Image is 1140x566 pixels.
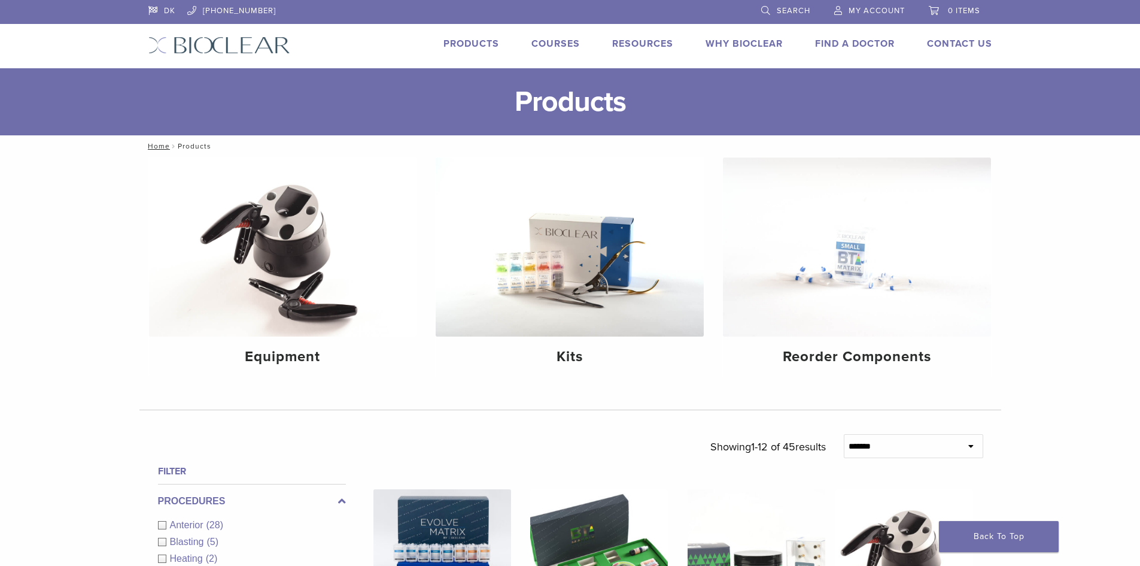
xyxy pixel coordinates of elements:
a: Equipment [149,158,417,376]
img: Bioclear [148,37,290,54]
span: / [170,143,178,149]
span: Anterior [170,520,206,530]
a: Contact Us [927,38,992,50]
img: Equipment [149,158,417,337]
a: Reorder Components [723,158,991,376]
span: (5) [206,537,218,547]
span: 0 items [948,6,980,16]
nav: Products [139,135,1001,157]
a: Kits [436,158,704,376]
h4: Equipment [159,346,408,368]
span: (2) [206,553,218,564]
a: Why Bioclear [706,38,783,50]
a: Back To Top [939,521,1059,552]
img: Kits [436,158,704,337]
span: (28) [206,520,223,530]
span: My Account [849,6,905,16]
label: Procedures [158,494,346,509]
a: Home [144,142,170,150]
span: Search [777,6,810,16]
span: Heating [170,553,206,564]
a: Find A Doctor [815,38,895,50]
h4: Filter [158,464,346,479]
a: Resources [612,38,673,50]
span: Blasting [170,537,207,547]
h4: Kits [445,346,694,368]
h4: Reorder Components [732,346,981,368]
a: Courses [531,38,580,50]
span: 1-12 of 45 [751,440,795,453]
a: Products [443,38,499,50]
p: Showing results [710,434,826,459]
img: Reorder Components [723,158,991,337]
